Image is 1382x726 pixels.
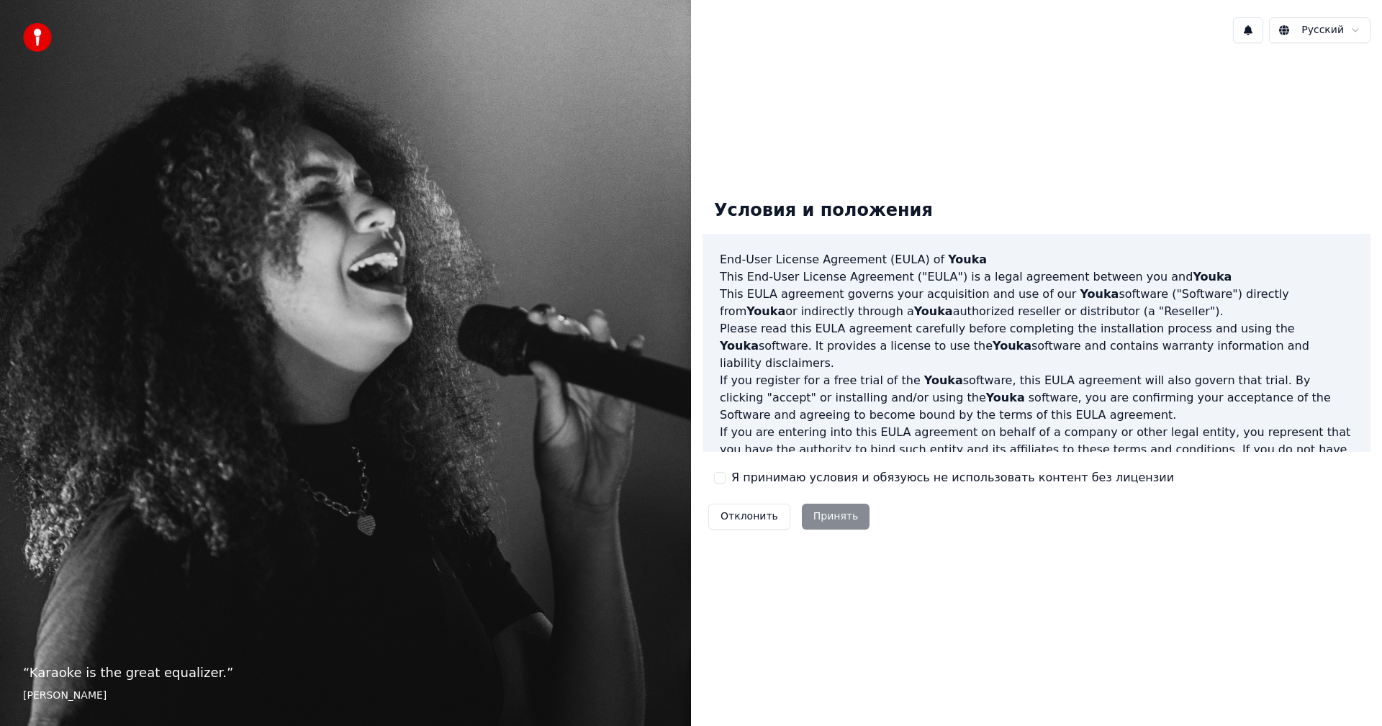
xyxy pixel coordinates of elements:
[23,23,52,52] img: youka
[720,320,1353,372] p: Please read this EULA agreement carefully before completing the installation process and using th...
[720,286,1353,320] p: This EULA agreement governs your acquisition and use of our software ("Software") directly from o...
[731,469,1174,486] label: Я принимаю условия и обязуюсь не использовать контент без лицензии
[1193,270,1232,283] span: Youka
[924,373,963,387] span: Youka
[1080,287,1119,301] span: Youka
[986,391,1025,404] span: Youka
[708,504,790,530] button: Отклонить
[720,251,1353,268] h3: End-User License Agreement (EULA) of
[23,663,668,683] p: “ Karaoke is the great equalizer. ”
[746,304,785,318] span: Youka
[914,304,953,318] span: Youka
[720,268,1353,286] p: This End-User License Agreement ("EULA") is a legal agreement between you and
[948,253,987,266] span: Youka
[720,339,759,353] span: Youka
[993,339,1031,353] span: Youka
[720,372,1353,424] p: If you register for a free trial of the software, this EULA agreement will also govern that trial...
[703,188,944,234] div: Условия и положения
[720,424,1353,493] p: If you are entering into this EULA agreement on behalf of a company or other legal entity, you re...
[23,689,668,703] footer: [PERSON_NAME]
